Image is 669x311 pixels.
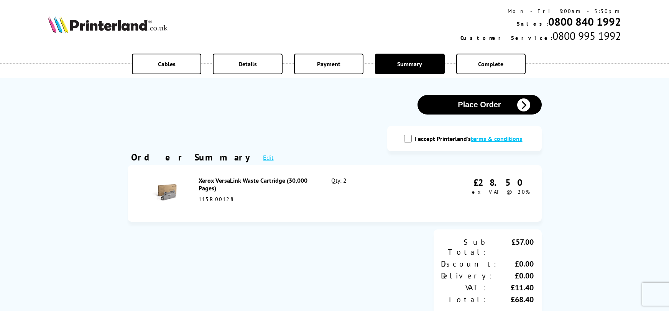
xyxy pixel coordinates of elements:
[548,15,621,29] a: 0800 840 1992
[517,20,548,27] span: Sales:
[441,271,494,281] div: Delivery:
[488,237,534,257] div: £57.00
[199,177,315,192] div: Xerox VersaLink Waste Cartridge (30,000 Pages)
[418,95,542,115] button: Place Order
[131,151,256,163] div: Order Summary
[397,60,422,68] span: Summary
[472,177,530,188] div: £28.50
[158,60,176,68] span: Cables
[441,259,498,269] div: Discount:
[494,271,534,281] div: £0.00
[199,196,315,203] div: 115R00128
[441,283,488,293] div: VAT:
[498,259,534,269] div: £0.00
[415,135,526,142] label: I accept Printerland's
[48,16,168,33] img: Printerland Logo
[331,177,411,210] div: Qty: 2
[471,135,523,142] a: modal_tc
[238,60,257,68] span: Details
[441,295,488,304] div: Total:
[317,60,340,68] span: Payment
[460,8,621,15] div: Mon - Fri 9:00am - 5:30pm
[152,179,179,206] img: Xerox VersaLink Waste Cartridge (30,000 Pages)
[488,283,534,293] div: £11.40
[472,188,530,195] span: ex VAT @ 20%
[441,237,488,257] div: Sub Total:
[478,60,503,68] span: Complete
[488,295,534,304] div: £68.40
[460,34,552,41] span: Customer Service:
[263,154,274,161] a: Edit
[552,29,621,43] span: 0800 995 1992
